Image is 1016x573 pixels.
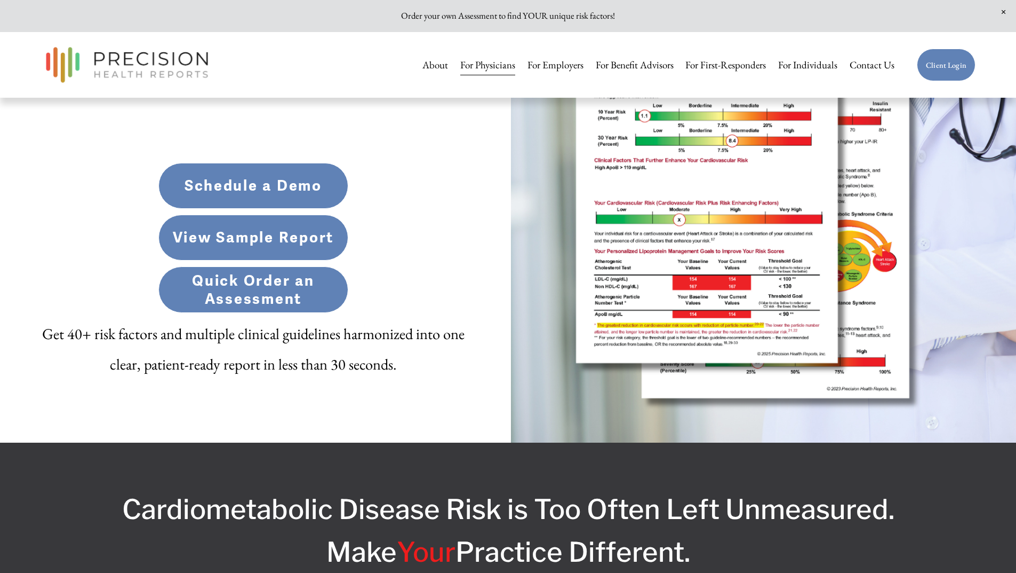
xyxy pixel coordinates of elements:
iframe: Chat Widget [963,522,1016,573]
a: Schedule a Demo [158,163,348,209]
a: For Individuals [778,54,837,76]
img: Precision Health Reports [41,42,213,88]
a: For Physicians [460,54,515,76]
a: Quick Order an Assessment [158,266,348,312]
a: For Benefit Advisors [596,54,674,76]
a: For Employers [527,54,583,76]
p: Get 40+ risk factors and multiple clinical guidelines harmonized into one clear, patient-ready re... [41,319,466,380]
a: Client Login [917,49,975,82]
a: About [422,54,448,76]
a: Contact Us [850,54,894,76]
a: For First-Responders [685,54,766,76]
a: View Sample Report [158,215,348,261]
span: Your [397,536,455,568]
